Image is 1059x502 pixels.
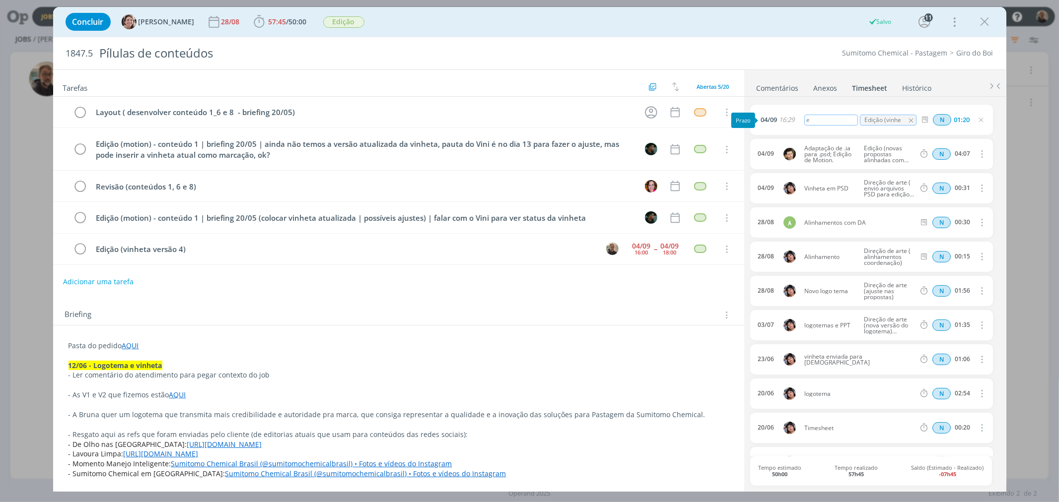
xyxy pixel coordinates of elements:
span: - Lavoura Limpa: [69,449,124,458]
span: [PERSON_NAME] [139,18,195,25]
div: Horas normais [932,251,951,262]
span: Alinhamentos com DA [800,220,919,226]
span: N [932,217,951,228]
span: N [932,148,951,160]
span: / [286,17,289,26]
img: A [122,14,137,29]
button: R [605,242,620,256]
span: Tempo estimado [758,464,801,477]
b: -07h45 [939,470,956,478]
span: Direção de arte ( alinhamentos coordenação) [860,248,917,266]
div: 00:20 [955,424,970,431]
span: Abertas 5/20 [697,83,729,90]
div: 20/06 [758,424,774,431]
div: Anexos [814,83,838,93]
span: Saldo (Estimado - Realizado) [912,464,984,477]
div: 28/08 [758,253,774,260]
a: AQUI [169,390,186,399]
img: R [606,243,619,255]
span: Direção de arte (nova versão do logotema) baseado nos direcionais que o [DEMOGRAPHIC_DATA] passou... [860,316,917,334]
span: logotema [800,391,919,397]
div: Horas normais [932,217,951,228]
span: Vinheta em PSD [800,186,860,191]
img: E [783,182,796,194]
span: Alinhamento [800,254,860,260]
img: E [783,456,796,468]
div: Horas normais [932,319,951,331]
img: K [645,143,657,155]
div: Horas normais [932,354,951,365]
span: 57:45 [269,17,286,26]
span: N [932,422,951,434]
span: N [932,388,951,399]
span: Adaptação de .ia para .psd; Edição de Motion. [800,145,860,163]
div: 04/09 [758,185,774,191]
div: Horas normais [933,114,951,125]
div: 18:00 [663,250,677,255]
div: Edição (vinheta versão 4) [92,243,597,255]
p: - Ler comentário do atendimento para pegar contexto do job [69,370,729,380]
button: K [644,142,659,157]
div: Horas normais [932,148,951,160]
img: K [645,211,657,224]
b: 57h45 [849,470,864,478]
div: Horas normais [932,422,951,434]
div: 01:35 [955,321,970,328]
div: A [783,216,796,229]
p: - As V1 e V2 que fizemos estão [69,390,729,400]
div: 04/09 [633,243,651,250]
span: Timesheet [800,425,919,431]
div: 04/09 [758,150,774,157]
div: Edição (motion) - conteúdo 1 | briefing 20/05 | ainda não temos a versão atualizada da vinheta, p... [92,138,636,161]
div: 01:56 [955,287,970,294]
a: [URL][DOMAIN_NAME] [124,449,199,458]
img: E [783,285,796,297]
span: Briefing [65,309,92,321]
span: vinheta enviada para [DEMOGRAPHIC_DATA] [800,354,919,366]
strong: 12/06 - Logotema e vinheta [69,361,162,370]
div: 28/08 [758,287,774,294]
span: Tarefas [63,81,88,93]
a: [URL][DOMAIN_NAME] [187,439,262,449]
span: logotemas e PPT [800,322,860,328]
div: 03/07 [758,321,774,328]
div: 20/06 [758,390,774,397]
span: N [932,251,951,262]
div: Horas normais [932,183,951,194]
span: N [932,285,951,297]
div: Horas normais [932,388,951,399]
a: Sumitomo Chemical - Pastagem [843,48,948,58]
div: Pílulas de conteúdos [95,41,603,65]
img: E [783,353,796,366]
b: 50h00 [772,470,787,478]
button: 57:45/50:00 [251,14,309,30]
button: 11 [917,14,932,30]
button: K [644,210,659,225]
a: Histórico [902,79,932,93]
span: Novo logo tema [800,288,860,294]
div: 00:15 [955,253,970,260]
div: Salvo [868,17,892,26]
button: B [644,179,659,193]
div: 28/08 [221,18,242,25]
div: 01:06 [955,356,970,363]
span: Concluir [72,18,104,26]
div: 00:31 [955,185,970,191]
div: 02:54 [955,390,970,397]
div: dialog [53,7,1006,492]
span: - De Olho nas [GEOGRAPHIC_DATA]: [69,439,187,449]
a: Sumitomo Chemical Brasil (@sumitomochemicalbrasil) • Fotos e vídeos do Instagram [225,469,506,478]
div: e [804,115,858,125]
span: Edição (novas propostas alinhadas com [PERSON_NAME]) [860,145,917,163]
span: 16:29 [779,117,794,123]
span: 50:00 [289,17,307,26]
div: 04:07 [955,150,970,157]
div: 16:00 [635,250,648,255]
span: Edição [323,16,364,28]
div: Prazo [731,113,755,128]
div: 11 [924,13,933,22]
div: 23/06 [758,356,774,363]
div: Edição (motion) - conteúdo 1 | briefing 20/05 (colocar vinheta atualizada | possíveis ajustes) | ... [92,212,636,224]
span: N [932,319,951,331]
a: Sumitomo Chemical Brasil (@sumitomochemicalbrasil) • Fotos e vídeos do Instagram [171,459,452,468]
